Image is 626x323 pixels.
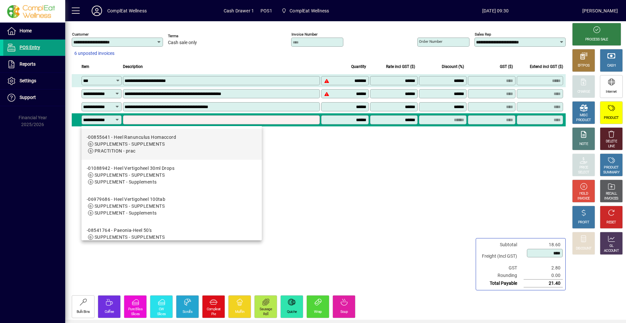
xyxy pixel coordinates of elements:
[524,241,563,249] td: 18.60
[606,220,616,225] div: RESET
[82,222,262,253] mat-option: -08541764 - Paeonia-Heel 50's
[82,191,262,222] mat-option: -06979686 - Heel Vertigoheel 100tab
[585,37,608,42] div: PROCESS SALE
[95,172,165,178] span: SUPPLEMENTS - SUPPLEMENTS
[77,310,90,315] div: Bulk Bins
[82,63,89,70] span: Item
[95,203,165,209] span: SUPPLEMENTS - SUPPLEMENTS
[87,227,165,234] div: -08541764 - Paeonia-Heel 50's
[409,6,582,16] span: [DATE] 09:30
[131,312,140,317] div: Slices
[579,142,588,147] div: NOTE
[479,272,524,280] td: Rounding
[479,280,524,287] td: Total Payable
[479,241,524,249] td: Subtotal
[290,6,329,16] span: ComplEat Wellness
[20,95,36,100] span: Support
[95,210,157,216] span: SUPPLEMENT - Supplements
[576,246,591,251] div: DISCOUNT
[20,28,32,33] span: Home
[582,6,618,16] div: [PERSON_NAME]
[604,165,619,170] div: PRODUCT
[314,310,321,315] div: Wrap
[479,264,524,272] td: GST
[235,310,245,315] div: Muffin
[82,129,262,160] mat-option: -00855641 - Heel Ranunculus Homaccord
[524,264,563,272] td: 2.80
[524,272,563,280] td: 0.00
[578,220,589,225] div: PROFIT
[20,45,40,50] span: POS Entry
[95,141,165,147] span: SUPPLEMENTS - SUPPLEMENTS
[20,78,36,83] span: Settings
[287,310,297,315] div: Quiche
[442,63,464,70] span: Discount (%)
[95,148,135,153] span: PRACTITION - prac
[263,312,268,317] div: Roll
[579,165,588,170] div: PRICE
[3,56,65,73] a: Reports
[607,63,616,68] div: CASH
[609,244,614,249] div: GL
[260,307,272,312] div: Sausage
[3,73,65,89] a: Settings
[500,63,513,70] span: GST ($)
[261,6,272,16] span: POS1
[578,170,589,175] div: SELECT
[524,280,563,287] td: 21.40
[107,6,147,16] div: ComplEat Wellness
[3,89,65,106] a: Support
[479,249,524,264] td: Freight (Incl GST)
[475,32,491,37] mat-label: Sales rep
[82,160,262,191] mat-option: -01088942 - Heel Vertigoheel 30ml Drops
[72,32,89,37] mat-label: Customer
[211,312,216,317] div: Pie
[20,61,36,67] span: Reports
[95,179,157,185] span: SUPPLEMENT - Supplements
[87,165,174,172] div: -01088942 - Heel Vertigoheel 30ml Drops
[128,307,142,312] div: Pure Bliss
[604,196,618,201] div: INVOICES
[86,5,107,17] button: Profile
[606,191,617,196] div: RECALL
[105,310,114,315] div: Coffee
[291,32,318,37] mat-label: Invoice number
[580,113,588,118] div: MISC
[95,234,165,240] span: SUPPLEMENTS - SUPPLEMENTS
[530,63,563,70] span: Extend incl GST ($)
[3,23,65,39] a: Home
[340,310,348,315] div: Soup
[168,34,207,38] span: Terms
[87,134,176,141] div: -00855641 - Heel Ranunculus Homaccord
[606,89,617,94] div: Internet
[87,196,165,203] div: -06979686 - Heel Vertigoheel 100tab
[577,89,590,94] div: CHARGE
[577,196,589,201] div: INVOICE
[279,5,332,17] span: ComplEat Wellness
[578,63,590,68] div: EFTPOS
[183,310,192,315] div: Scrolls
[72,48,117,59] button: 6 unposted invoices
[419,39,442,44] mat-label: Order number
[168,40,197,45] span: Cash sale only
[576,118,591,123] div: PRODUCT
[224,6,254,16] span: Cash Drawer 1
[579,191,588,196] div: HOLD
[351,63,366,70] span: Quantity
[159,307,164,312] div: CW
[608,144,615,149] div: LINE
[606,139,617,144] div: DELETE
[207,307,220,312] div: Compleat
[74,50,114,57] span: 6 unposted invoices
[603,170,619,175] div: SUMMARY
[123,63,143,70] span: Description
[604,249,619,253] div: ACCOUNT
[386,63,415,70] span: Rate incl GST ($)
[157,312,166,317] div: Slices
[604,116,619,121] div: PRODUCT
